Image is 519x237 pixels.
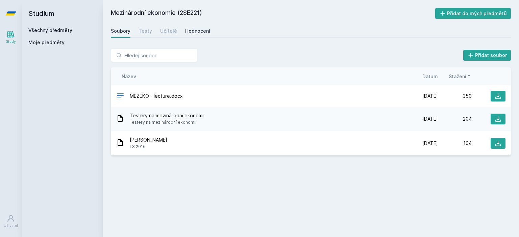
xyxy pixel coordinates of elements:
[422,116,438,122] span: [DATE]
[111,49,197,62] input: Hledej soubor
[422,73,438,80] button: Datum
[116,91,124,101] div: DOCX
[1,211,20,232] a: Uživatel
[28,39,65,46] span: Moje předměty
[111,8,435,19] h2: Mezinárodní ekonomie (2SE221)
[122,73,136,80] button: Název
[449,73,466,80] span: Stažení
[160,24,177,38] a: Učitelé
[111,28,130,34] div: Soubory
[422,93,438,99] span: [DATE]
[185,24,210,38] a: Hodnocení
[449,73,472,80] button: Stažení
[160,28,177,34] div: Učitelé
[438,93,472,99] div: 350
[130,112,204,119] span: Testery na mezinárodní ekonomii
[438,140,472,147] div: 104
[422,140,438,147] span: [DATE]
[6,39,16,44] div: Study
[130,137,167,143] span: [PERSON_NAME]
[130,143,167,150] span: LS 2016
[130,93,183,99] span: MEZEKO - lecture.docx
[438,116,472,122] div: 204
[435,8,511,19] button: Přidat do mých předmětů
[139,24,152,38] a: Testy
[463,50,511,61] button: Přidat soubor
[185,28,210,34] div: Hodnocení
[4,223,18,228] div: Uživatel
[130,119,204,126] span: Testery na mezinárodní ekonomii
[28,27,72,33] a: Všechny předměty
[1,27,20,48] a: Study
[111,24,130,38] a: Soubory
[139,28,152,34] div: Testy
